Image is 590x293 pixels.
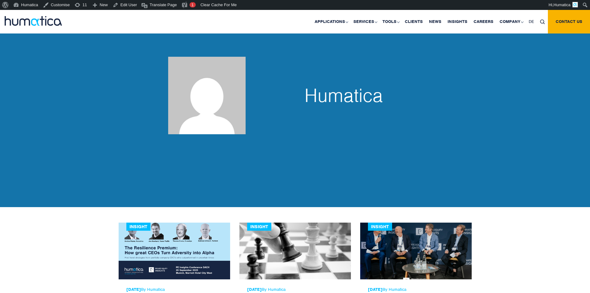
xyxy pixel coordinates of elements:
span: By Humatica [247,287,343,292]
img: Humatica [168,57,246,134]
img: For PE it’s not “Game-over”, but it is “Game changed” [239,223,351,279]
a: Careers [470,10,496,33]
div: Insight [368,223,392,231]
img: How Private Equity can build resilience in a world gone unpredictable [360,223,472,279]
strong: [DATE] [247,287,262,292]
span: 1 [191,2,194,7]
a: Contact us [548,10,590,33]
span: By Humatica [368,287,464,292]
span: DE [529,19,534,24]
a: Services [350,10,379,33]
strong: [DATE] [368,287,382,292]
div: Insight [247,223,271,231]
a: Company [496,10,526,33]
a: Insights [444,10,470,33]
span: By Humatica [126,287,222,292]
a: Clients [402,10,426,33]
a: DE [526,10,537,33]
a: Applications [312,10,350,33]
div: Insight [126,223,151,231]
span: Humatica [553,2,570,7]
h2: Humatica [304,86,465,105]
img: The Resilience Premium: How Great CEOs Turn Adversity into Alpha [119,223,230,279]
a: Tools [379,10,402,33]
a: News [426,10,444,33]
strong: [DATE] [126,287,141,292]
img: search_icon [540,20,545,24]
img: logo [5,16,62,26]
